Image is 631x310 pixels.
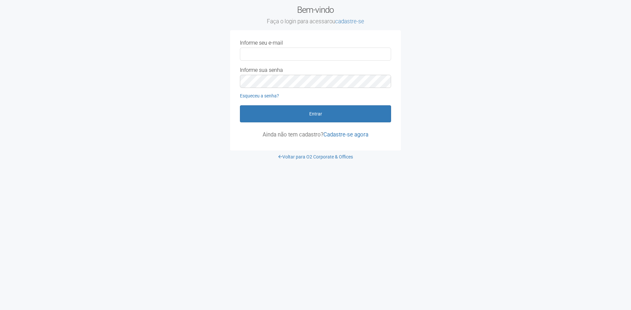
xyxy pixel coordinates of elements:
[230,18,401,25] small: Faça o login para acessar
[240,93,279,98] a: Esqueceu a senha?
[240,40,283,46] label: Informe seu e-mail
[240,132,391,137] p: Ainda não tem cadastro?
[278,154,353,159] a: Voltar para O2 Corporate & Offices
[240,105,391,122] button: Entrar
[230,5,401,25] h2: Bem-vindo
[240,67,283,73] label: Informe sua senha
[323,131,368,138] a: Cadastre-se agora
[335,18,364,25] a: cadastre-se
[329,18,364,25] span: ou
